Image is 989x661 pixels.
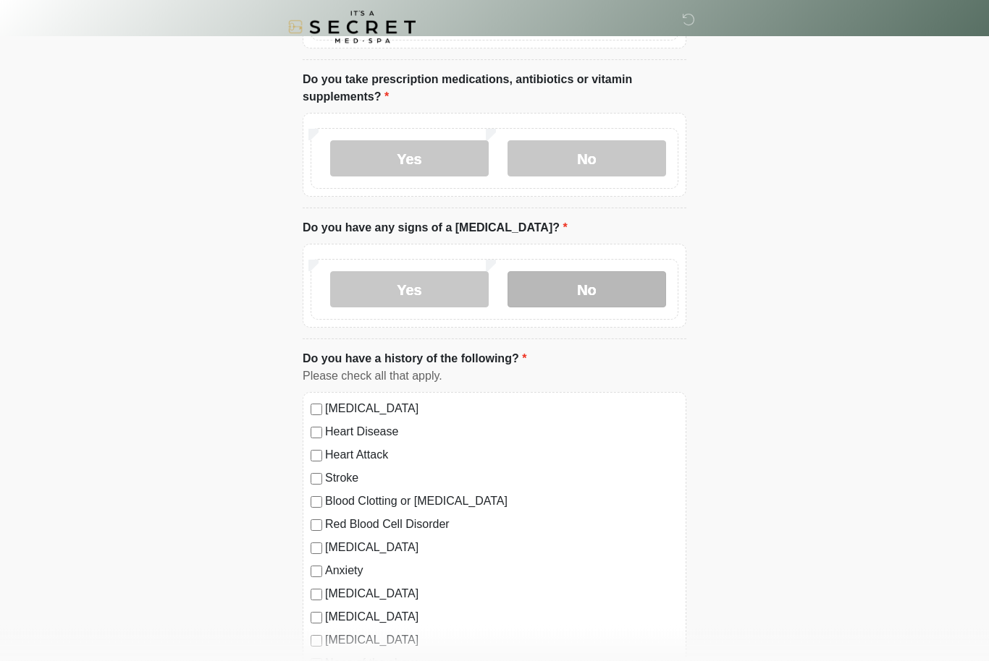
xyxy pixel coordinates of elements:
label: Do you have any signs of a [MEDICAL_DATA]? [303,220,568,237]
input: [MEDICAL_DATA] [311,636,322,647]
label: No [508,141,666,177]
input: Anxiety [311,566,322,578]
label: Do you take prescription medications, antibiotics or vitamin supplements? [303,72,686,106]
input: [MEDICAL_DATA] [311,589,322,601]
label: Yes [330,141,489,177]
label: Yes [330,272,489,308]
label: [MEDICAL_DATA] [325,401,678,418]
label: Blood Clotting or [MEDICAL_DATA] [325,493,678,511]
input: [MEDICAL_DATA] [311,543,322,555]
input: Stroke [311,474,322,485]
input: Blood Clotting or [MEDICAL_DATA] [311,497,322,508]
label: Heart Disease [325,424,678,441]
input: [MEDICAL_DATA] [311,613,322,624]
label: [MEDICAL_DATA] [325,609,678,626]
label: Anxiety [325,563,678,580]
label: [MEDICAL_DATA] [325,540,678,557]
label: Heart Attack [325,447,678,464]
label: Red Blood Cell Disorder [325,516,678,534]
label: [MEDICAL_DATA] [325,632,678,649]
input: Red Blood Cell Disorder [311,520,322,532]
label: No [508,272,666,308]
label: Do you have a history of the following? [303,351,526,368]
input: Heart Attack [311,451,322,462]
img: It's A Secret Med Spa Logo [288,11,416,43]
label: [MEDICAL_DATA] [325,586,678,603]
input: [MEDICAL_DATA] [311,404,322,416]
label: Stroke [325,470,678,487]
div: Please check all that apply. [303,368,686,385]
input: Heart Disease [311,427,322,439]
